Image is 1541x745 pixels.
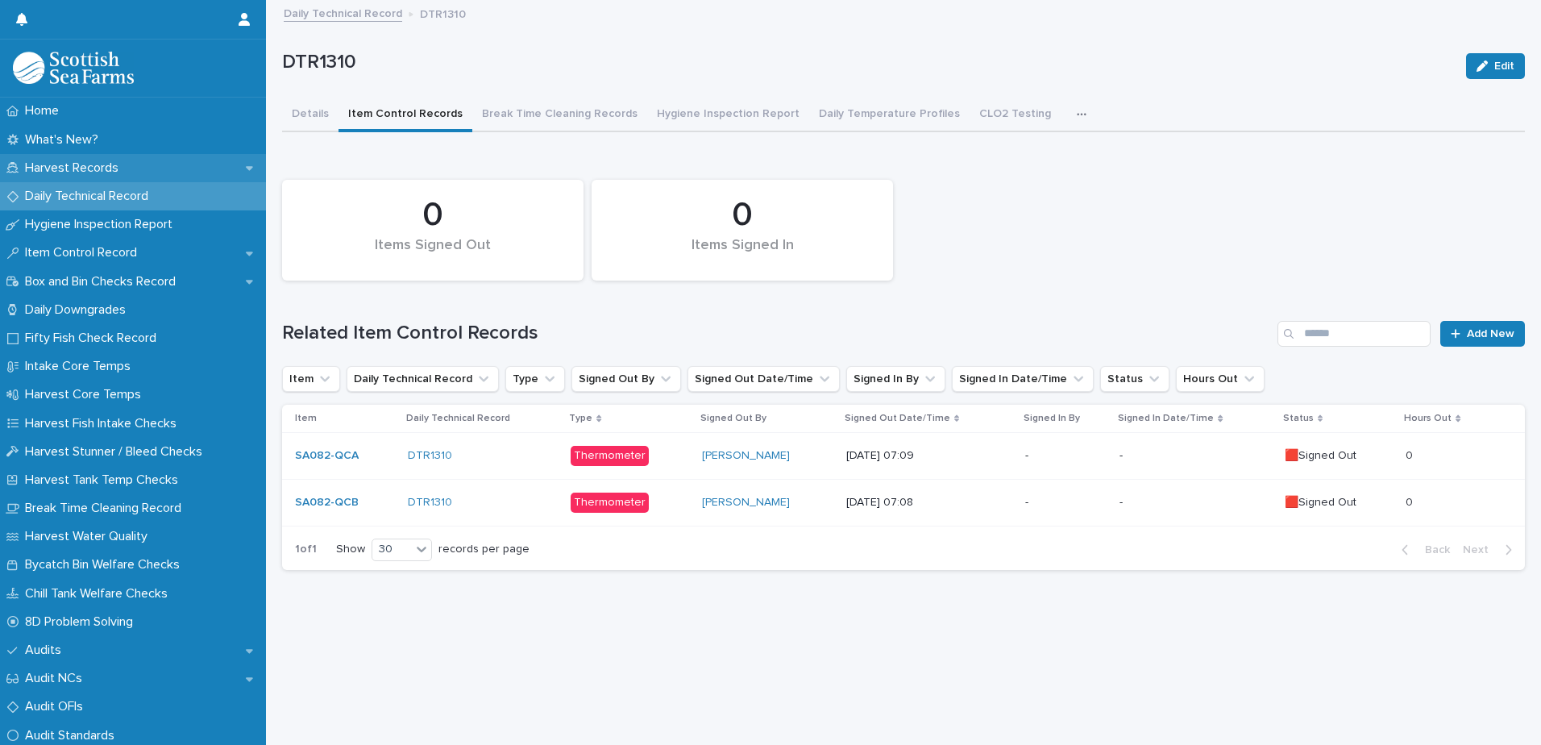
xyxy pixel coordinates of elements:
[1440,321,1525,347] a: Add New
[282,433,1525,480] tr: SA082-QCA DTR1310 Thermometer[PERSON_NAME] [DATE] 07:09--🟥Signed Out00
[569,410,592,427] p: Type
[19,302,139,318] p: Daily Downgrades
[19,217,185,232] p: Hygiene Inspection Report
[846,366,945,392] button: Signed In By
[19,416,189,431] p: Harvest Fish Intake Checks
[1119,449,1271,463] p: -
[1283,410,1314,427] p: Status
[619,237,866,271] div: Items Signed In
[1176,366,1265,392] button: Hours Out
[571,446,649,466] div: Thermometer
[846,496,1012,510] p: [DATE] 07:08
[282,322,1271,345] h1: Related Item Control Records
[438,543,530,556] p: records per page
[19,529,160,544] p: Harvest Water Quality
[309,237,556,271] div: Items Signed Out
[472,98,647,132] button: Break Time Cleaning Records
[282,366,340,392] button: Item
[19,331,169,346] p: Fifty Fish Check Record
[19,586,181,601] p: Chill Tank Welfare Checks
[702,449,790,463] a: [PERSON_NAME]
[19,557,193,572] p: Bycatch Bin Welfare Checks
[571,366,681,392] button: Signed Out By
[1463,544,1498,556] span: Next
[970,98,1061,132] button: CLO2 Testing
[1404,410,1452,427] p: Hours Out
[619,195,866,235] div: 0
[19,274,189,289] p: Box and Bin Checks Record
[647,98,809,132] button: Hygiene Inspection Report
[1025,449,1107,463] p: -
[19,359,143,374] p: Intake Core Temps
[1118,410,1214,427] p: Signed In Date/Time
[19,472,191,488] p: Harvest Tank Temp Checks
[19,614,146,630] p: 8D Problem Solving
[339,98,472,132] button: Item Control Records
[284,3,402,22] a: Daily Technical Record
[19,643,74,658] p: Audits
[952,366,1094,392] button: Signed In Date/Time
[687,366,840,392] button: Signed Out Date/Time
[420,4,466,22] p: DTR1310
[13,52,134,84] img: mMrefqRFQpe26GRNOUkG
[282,98,339,132] button: Details
[1406,493,1416,510] p: 0
[282,479,1525,526] tr: SA082-QCB DTR1310 Thermometer[PERSON_NAME] [DATE] 07:08--🟥Signed Out00
[19,671,95,686] p: Audit NCs
[1389,543,1456,557] button: Back
[282,51,1453,74] p: DTR1310
[1415,544,1450,556] span: Back
[19,444,215,460] p: Harvest Stunner / Bleed Checks
[1494,60,1514,72] span: Edit
[700,410,766,427] p: Signed Out By
[347,366,499,392] button: Daily Technical Record
[1024,410,1080,427] p: Signed In By
[845,410,950,427] p: Signed Out Date/Time
[1277,321,1431,347] input: Search
[1466,53,1525,79] button: Edit
[295,496,359,510] a: SA082-QCB
[702,496,790,510] a: [PERSON_NAME]
[19,728,127,743] p: Audit Standards
[19,160,131,176] p: Harvest Records
[1100,366,1169,392] button: Status
[19,132,111,148] p: What's New?
[408,496,452,510] a: DTR1310
[282,530,330,569] p: 1 of 1
[408,449,452,463] a: DTR1310
[19,501,194,516] p: Break Time Cleaning Record
[19,189,161,204] p: Daily Technical Record
[571,493,649,513] div: Thermometer
[505,366,565,392] button: Type
[809,98,970,132] button: Daily Temperature Profiles
[1285,449,1394,463] p: 🟥Signed Out
[336,543,365,556] p: Show
[295,410,317,427] p: Item
[295,449,359,463] a: SA082-QCA
[19,103,72,119] p: Home
[1467,328,1514,339] span: Add New
[1285,496,1394,510] p: 🟥Signed Out
[19,699,96,714] p: Audit OFIs
[1406,446,1416,463] p: 0
[406,410,510,427] p: Daily Technical Record
[372,541,411,558] div: 30
[1119,496,1271,510] p: -
[1456,543,1525,557] button: Next
[19,245,150,260] p: Item Control Record
[846,449,1012,463] p: [DATE] 07:09
[1025,496,1107,510] p: -
[19,387,154,402] p: Harvest Core Temps
[309,195,556,235] div: 0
